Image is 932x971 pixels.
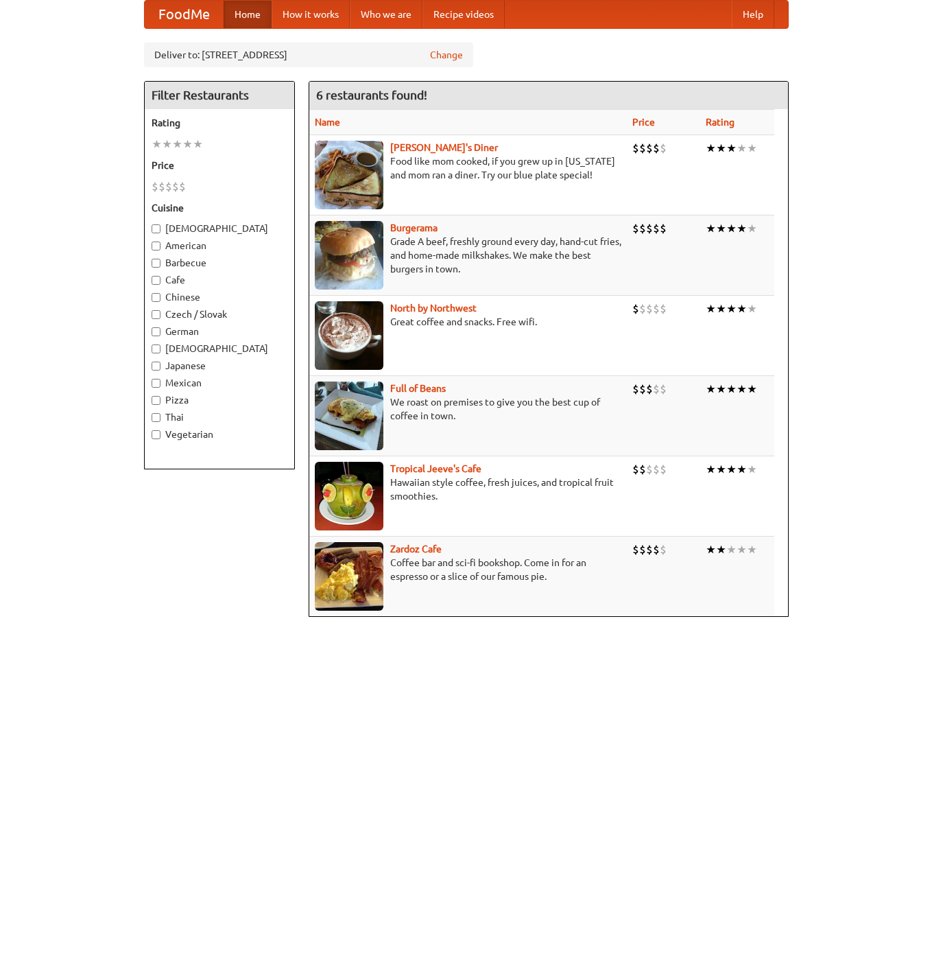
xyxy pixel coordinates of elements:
[737,301,747,316] li: ★
[152,359,287,373] label: Japanese
[315,542,383,611] img: zardoz.jpg
[706,382,716,397] li: ★
[706,117,734,128] a: Rating
[632,382,639,397] li: $
[390,222,438,233] a: Burgerama
[422,1,505,28] a: Recipe videos
[315,235,621,276] p: Grade A beef, freshly ground every day, hand-cut fries, and home-made milkshakes. We make the bes...
[390,303,477,314] a: North by Northwest
[145,1,224,28] a: FoodMe
[646,221,653,236] li: $
[632,301,639,316] li: $
[660,542,667,557] li: $
[390,142,498,153] a: [PERSON_NAME]'s Diner
[158,179,165,194] li: $
[632,141,639,156] li: $
[646,382,653,397] li: $
[660,301,667,316] li: $
[646,301,653,316] li: $
[350,1,422,28] a: Who we are
[660,462,667,477] li: $
[716,462,726,477] li: ★
[653,141,660,156] li: $
[315,154,621,182] p: Food like mom cooked, if you grew up in [US_STATE] and mom ran a diner. Try our blue plate special!
[660,141,667,156] li: $
[172,137,182,152] li: ★
[639,382,646,397] li: $
[152,307,287,321] label: Czech / Slovak
[639,221,646,236] li: $
[639,301,646,316] li: $
[152,344,160,353] input: [DEMOGRAPHIC_DATA]
[315,141,383,209] img: sallys.jpg
[706,221,716,236] li: ★
[660,221,667,236] li: $
[726,141,737,156] li: ★
[390,543,442,554] a: Zardoz Cafe
[315,476,621,503] p: Hawaiian style coffee, fresh juices, and tropical fruit smoothies.
[726,542,737,557] li: ★
[632,542,639,557] li: $
[390,383,446,394] a: Full of Beans
[732,1,774,28] a: Help
[172,179,179,194] li: $
[152,179,158,194] li: $
[716,141,726,156] li: ★
[193,137,203,152] li: ★
[152,410,287,424] label: Thai
[653,221,660,236] li: $
[430,48,463,62] a: Change
[632,117,655,128] a: Price
[716,221,726,236] li: ★
[646,462,653,477] li: $
[726,221,737,236] li: ★
[653,462,660,477] li: $
[152,201,287,215] h5: Cuisine
[315,382,383,450] img: beans.jpg
[162,137,172,152] li: ★
[639,462,646,477] li: $
[747,141,757,156] li: ★
[152,430,160,439] input: Vegetarian
[737,542,747,557] li: ★
[152,273,287,287] label: Cafe
[152,290,287,304] label: Chinese
[152,159,287,172] h5: Price
[646,542,653,557] li: $
[152,259,160,268] input: Barbecue
[179,179,186,194] li: $
[747,382,757,397] li: ★
[152,362,160,371] input: Japanese
[390,463,481,474] a: Tropical Jeeve's Cafe
[152,116,287,130] h5: Rating
[716,382,726,397] li: ★
[315,301,383,370] img: north.jpg
[152,327,160,336] input: German
[653,382,660,397] li: $
[152,325,287,338] label: German
[747,301,757,316] li: ★
[152,393,287,407] label: Pizza
[316,89,427,102] ng-pluralize: 6 restaurants found!
[152,276,160,285] input: Cafe
[165,179,172,194] li: $
[726,301,737,316] li: ★
[653,301,660,316] li: $
[747,542,757,557] li: ★
[726,382,737,397] li: ★
[726,462,737,477] li: ★
[737,462,747,477] li: ★
[315,462,383,530] img: jeeves.jpg
[152,293,160,302] input: Chinese
[632,462,639,477] li: $
[706,462,716,477] li: ★
[315,315,621,329] p: Great coffee and snacks. Free wifi.
[716,542,726,557] li: ★
[315,395,621,423] p: We roast on premises to give you the best cup of coffee in town.
[653,542,660,557] li: $
[152,342,287,355] label: [DEMOGRAPHIC_DATA]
